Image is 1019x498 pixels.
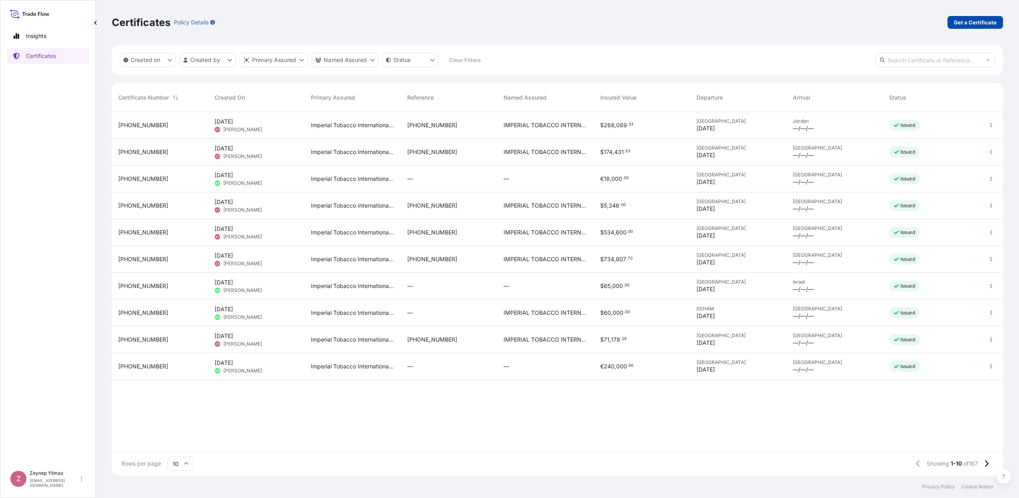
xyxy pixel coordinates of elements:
span: [PERSON_NAME] [223,207,262,213]
button: distributor Filter options [240,53,308,67]
span: ZY [215,152,219,160]
span: [DATE] [697,124,715,132]
span: [GEOGRAPHIC_DATA] [793,359,876,366]
span: 18 [604,176,610,182]
a: Cookie Notice [961,484,993,490]
span: [PHONE_NUMBER] [118,121,168,129]
span: of 167 [963,460,978,468]
p: Insights [26,32,46,40]
span: Named Assured [504,94,547,102]
span: 71 [604,337,609,342]
p: Issued [900,202,915,209]
span: 431 [614,149,624,155]
span: [GEOGRAPHIC_DATA] [793,306,876,312]
span: Imperial Tobacco International GmbH. [311,228,394,236]
button: createdBy Filter options [180,53,236,67]
span: IMPERIAL TOBACCO INTERNATIONAL GMBH [504,202,587,210]
span: 346 [609,203,619,208]
span: [PERSON_NAME] [223,260,262,267]
span: 65 [604,283,611,289]
span: IMPERIAL TOBACCO INTERNATIONAL GMBH [504,121,587,129]
span: [PERSON_NAME] [223,126,262,133]
span: 53 [625,150,630,153]
span: [DATE] [697,312,715,320]
span: [DATE] [215,332,233,340]
span: — [407,362,413,370]
span: 174 [604,149,613,155]
span: , [607,203,609,208]
p: Issued [900,256,915,262]
span: $ [600,149,604,155]
span: 5 [604,203,607,208]
span: Imperial Tobacco International GmbH. [311,282,394,290]
span: [DATE] [215,118,233,126]
span: — [504,282,509,290]
span: IMPERIAL TOBACCO INTERNATIONAL GMBH [504,228,587,236]
span: 000 [612,283,623,289]
span: —/—/— [793,312,814,320]
p: Clear Filters [449,56,481,64]
span: [PERSON_NAME] [223,314,262,320]
span: [PERSON_NAME] [223,341,262,347]
a: Privacy Policy [922,484,955,490]
span: [PERSON_NAME] [223,153,262,160]
span: $ [600,230,604,235]
span: $ [600,283,604,289]
span: — [407,309,413,317]
span: Imperial Tobacco International GmbH. [311,202,394,210]
span: [DATE] [697,178,715,186]
span: . [623,284,625,287]
span: 00 [628,230,633,233]
p: Issued [900,283,915,289]
span: [DATE] [215,278,233,286]
span: —/—/— [793,178,814,186]
span: € [600,364,604,369]
span: [DATE] [215,359,233,367]
span: Created On [215,94,245,102]
span: [PHONE_NUMBER] [407,228,457,236]
p: Issued [900,149,915,155]
p: Named Assured [324,56,367,64]
span: 240 [604,364,615,369]
span: —/—/— [793,339,814,347]
p: Issued [900,229,915,236]
p: Status [393,56,410,64]
span: BB [215,179,219,187]
span: ZY [215,206,219,214]
span: 000 [613,310,623,316]
button: createdOn Filter options [120,53,176,67]
button: Sort [171,93,180,102]
p: Certificates [112,16,171,29]
a: Insights [7,28,89,44]
span: Insured Value [600,94,637,102]
span: Status [889,94,906,102]
button: cargoOwner Filter options [312,53,378,67]
input: Search Certificate or Reference... [875,53,995,67]
span: $ [600,310,604,316]
span: $ [600,203,604,208]
span: [PHONE_NUMBER] [407,202,457,210]
span: 00 [629,364,633,367]
span: ZY [215,260,219,268]
span: $ [600,256,604,262]
span: IMPERIAL TOBACCO INTERNATIONAL GMBH [504,336,587,344]
span: Rows per page [121,460,161,468]
span: [GEOGRAPHIC_DATA] [793,252,876,258]
span: , [615,122,616,128]
button: Clear Filters [442,54,487,66]
span: , [614,230,616,235]
span: 600 [616,230,627,235]
span: Primary Assured [311,94,355,102]
span: [GEOGRAPHIC_DATA] [793,332,876,339]
span: . [621,338,622,340]
span: [PHONE_NUMBER] [407,255,457,263]
span: —/—/— [793,124,814,132]
span: Imperial Tobacco International GmbH. [311,362,394,370]
span: 33 [629,123,633,126]
span: ZY [215,126,219,134]
span: 534 [604,230,614,235]
p: Issued [900,122,915,128]
span: € [600,176,604,182]
span: , [611,310,613,316]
